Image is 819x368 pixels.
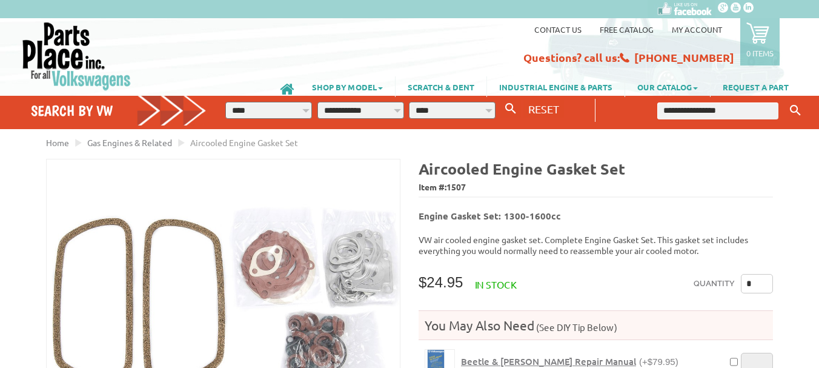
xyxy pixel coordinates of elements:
[300,76,395,97] a: SHOP BY MODEL
[672,24,722,35] a: My Account
[461,356,678,367] a: Beetle & [PERSON_NAME] Repair Manual(+$79.95)
[190,137,298,148] span: Aircooled Engine Gasket Set
[639,356,678,367] span: (+$79.95)
[419,159,625,178] b: Aircooled Engine Gasket Set
[31,102,207,119] h4: Search by VW
[419,179,773,196] span: Item #:
[396,76,486,97] a: SCRATCH & DENT
[711,76,801,97] a: REQUEST A PART
[694,274,735,293] label: Quantity
[87,137,172,148] a: Gas Engines & Related
[446,181,466,192] span: 1507
[419,210,561,222] b: Engine Gasket Set: 1300-1600cc
[419,317,773,333] h4: You May Also Need
[746,48,774,58] p: 0 items
[786,101,804,121] button: Keyword Search
[534,24,582,35] a: Contact us
[740,18,780,65] a: 0 items
[475,278,517,290] span: In stock
[625,76,710,97] a: OUR CATALOG
[46,137,69,148] a: Home
[600,24,654,35] a: Free Catalog
[419,234,773,256] p: VW air cooled engine gasket set. Complete Engine Gasket Set. This gasket set includes everything ...
[487,76,625,97] a: INDUSTRIAL ENGINE & PARTS
[528,102,559,115] span: RESET
[461,355,636,367] span: Beetle & [PERSON_NAME] Repair Manual
[500,100,521,118] button: Search By VW...
[419,274,463,290] span: $24.95
[523,100,564,118] button: RESET
[21,21,132,91] img: Parts Place Inc!
[534,321,617,333] span: (See DIY Tip Below)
